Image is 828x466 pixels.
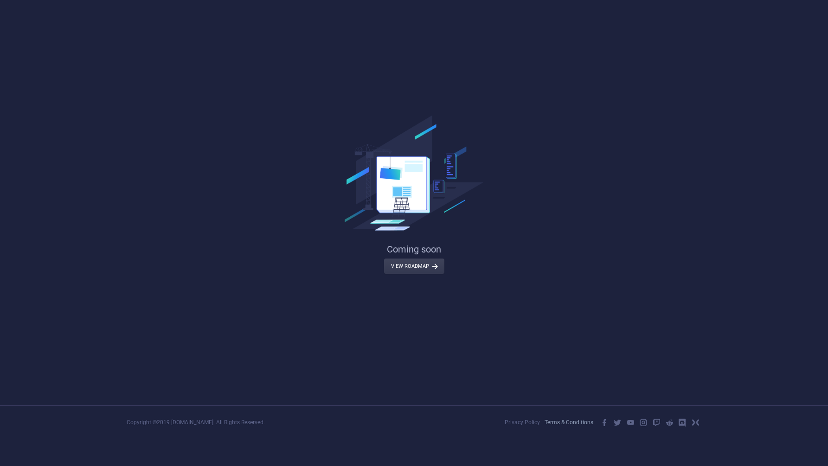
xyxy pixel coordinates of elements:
[691,418,700,427] i: 
[127,420,265,425] div: Copyright © 2019 [DOMAIN_NAME] . All Rights Reserved.
[613,418,622,427] i: 
[431,262,439,271] i: 
[384,259,444,274] a: View roadmap
[678,418,687,427] i: 
[387,245,441,254] div: Coming soon
[652,418,661,427] i: 
[600,418,609,427] i: 
[626,418,635,427] i: 
[639,418,648,427] i: 
[665,418,674,427] i: 
[505,419,540,426] a: Privacy Policy
[545,419,593,426] a: Terms & Conditions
